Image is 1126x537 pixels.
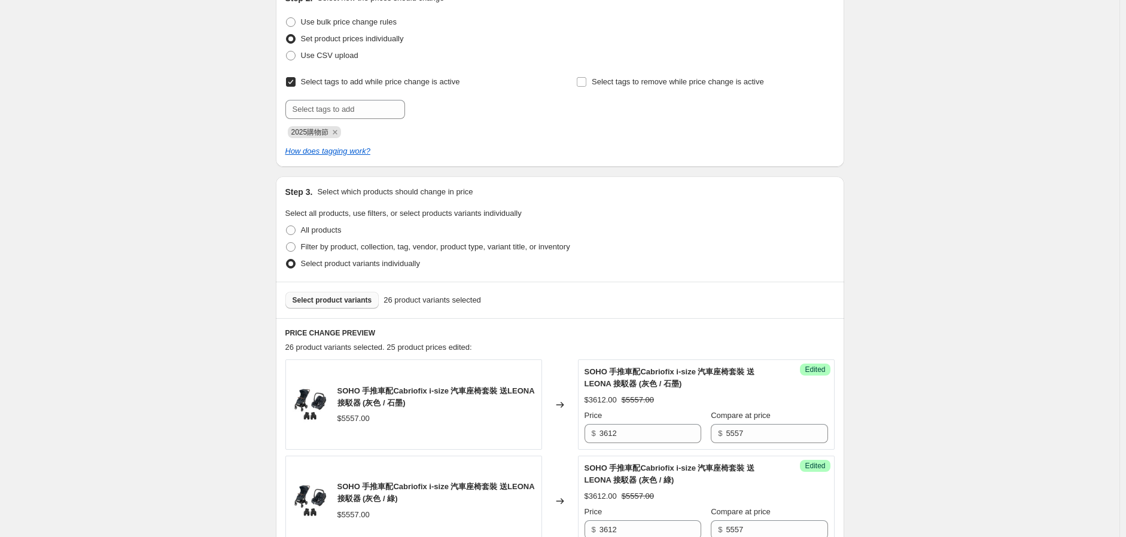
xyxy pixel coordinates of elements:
button: Remove 2025購物節 [330,127,340,138]
span: 26 product variants selected. 25 product prices edited: [285,343,472,352]
span: SOHO 手推車配Cabriofix i-size 汽車座椅套裝 送LEONA 接駁器 (灰色 / 石墨) [337,386,535,407]
span: Select tags to add while price change is active [301,77,460,86]
div: $3612.00 [585,394,617,406]
span: Filter by product, collection, tag, vendor, product type, variant title, or inventory [301,242,570,251]
span: $ [592,525,596,534]
span: SOHO 手推車配Cabriofix i-size 汽車座椅套裝 送LEONA 接駁器 (灰色 / 綠) [585,463,755,484]
span: Price [585,411,602,420]
button: Select product variants [285,292,379,309]
div: $5557.00 [337,509,370,521]
span: Edited [805,365,825,374]
strike: $5557.00 [622,394,654,406]
input: Select tags to add [285,100,405,119]
span: Select tags to remove while price change is active [592,77,764,86]
h6: PRICE CHANGE PREVIEW [285,328,835,338]
span: Compare at price [711,411,771,420]
span: 26 product variants selected [384,294,481,306]
a: How does tagging work? [285,147,370,155]
span: Price [585,507,602,516]
h2: Step 3. [285,186,313,198]
span: SOHO 手推車配Cabriofix i-size 汽車座椅套裝 送LEONA 接駁器 (灰色 / 石墨) [585,367,755,388]
span: Set product prices individually [301,34,404,43]
span: 2025購物節 [291,128,329,136]
div: $3612.00 [585,490,617,502]
span: Select all products, use filters, or select products variants individually [285,209,522,218]
span: Select product variants individually [301,259,420,268]
span: $ [718,525,722,534]
span: Select product variants [293,295,372,305]
img: ECBundleSOHO_b4d96193-e5f8-4912-b83f-7ea1d7397416_80x.jpg [292,387,328,423]
strike: $5557.00 [622,490,654,502]
p: Select which products should change in price [317,186,473,198]
img: ECBundleSOHO_b4d96193-e5f8-4912-b83f-7ea1d7397416_80x.jpg [292,483,328,519]
span: SOHO 手推車配Cabriofix i-size 汽車座椅套裝 送LEONA 接駁器 (灰色 / 綠) [337,482,535,503]
div: $5557.00 [337,413,370,425]
span: All products [301,225,342,234]
span: Edited [805,461,825,471]
span: Use CSV upload [301,51,358,60]
span: Use bulk price change rules [301,17,397,26]
span: $ [718,429,722,438]
span: Compare at price [711,507,771,516]
span: $ [592,429,596,438]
